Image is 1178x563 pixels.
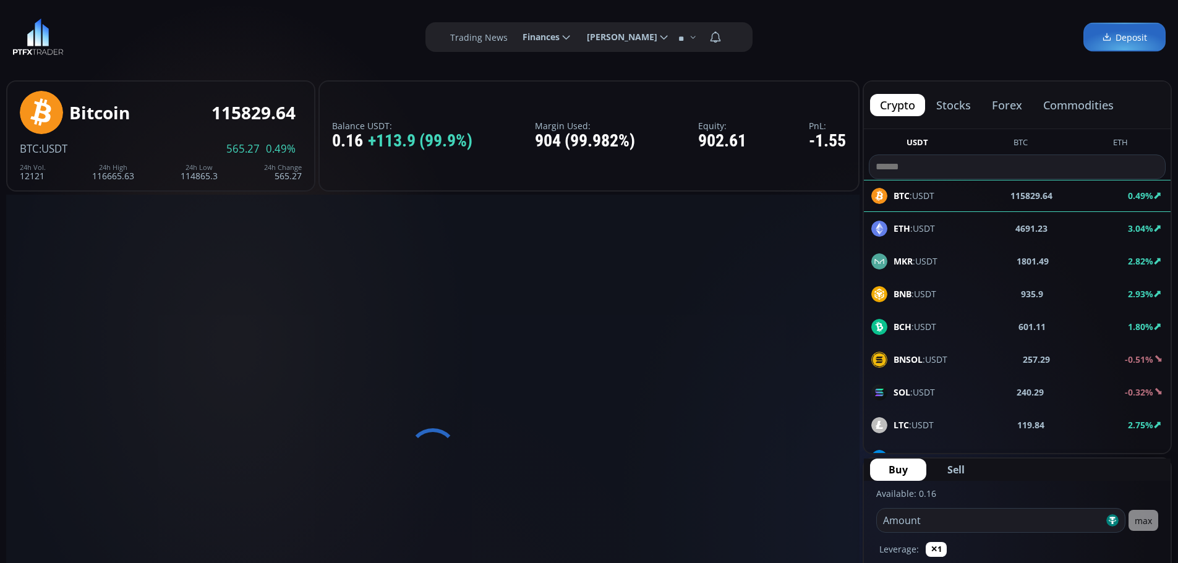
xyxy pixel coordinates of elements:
[894,386,935,399] span: :USDT
[809,132,846,151] div: -1.55
[894,353,923,365] b: BNSOL
[535,132,635,151] div: 904 (99.982%)
[578,25,657,49] span: [PERSON_NAME]
[1017,386,1044,399] b: 240.29
[1021,287,1043,300] b: 935.9
[894,320,936,333] span: :USDT
[1018,320,1046,333] b: 601.11
[332,132,472,151] div: 0.16
[698,132,746,151] div: 902.61
[894,452,918,464] b: DASH
[12,19,64,56] img: LOGO
[92,164,134,171] div: 24h High
[211,103,296,122] div: 115829.64
[870,94,925,116] button: crypto
[809,121,846,130] label: PnL:
[1083,23,1166,52] a: Deposit
[226,143,260,155] span: 565.27
[1128,255,1153,267] b: 2.82%
[894,287,936,300] span: :USDT
[1102,31,1147,44] span: Deposit
[1017,418,1044,431] b: 119.84
[1128,222,1153,234] b: 3.04%
[1128,288,1153,300] b: 2.93%
[698,121,746,130] label: Equity:
[894,222,935,235] span: :USDT
[982,94,1032,116] button: forex
[894,222,910,234] b: ETH
[894,353,947,366] span: :USDT
[876,488,936,499] label: Available: 0.16
[1128,419,1153,431] b: 2.75%
[1125,353,1153,365] b: -0.51%
[870,459,926,481] button: Buy
[332,121,472,130] label: Balance USDT:
[894,321,911,332] b: BCH
[20,142,39,156] span: BTC
[926,94,981,116] button: stocks
[894,386,910,398] b: SOL
[1009,137,1033,152] button: BTC
[92,164,134,180] div: 116665.63
[1023,353,1050,366] b: 257.29
[894,451,942,464] span: :USDT
[1108,137,1133,152] button: ETH
[1128,452,1153,464] b: 2.98%
[266,143,296,155] span: 0.49%
[879,543,919,556] label: Leverage:
[20,164,46,180] div: 12121
[535,121,635,130] label: Margin Used:
[1033,94,1124,116] button: commodities
[181,164,218,180] div: 114865.3
[1128,321,1153,332] b: 1.80%
[894,288,911,300] b: BNB
[929,459,983,481] button: Sell
[368,132,472,151] span: +113.9 (99.9%)
[264,164,302,171] div: 24h Change
[450,31,508,44] label: Trading News
[514,25,560,49] span: Finances
[889,462,908,477] span: Buy
[894,255,913,267] b: MKR
[181,164,218,171] div: 24h Low
[264,164,302,180] div: 565.27
[902,137,933,152] button: USDT
[1024,451,1046,464] b: 25.25
[894,418,934,431] span: :USDT
[69,103,130,122] div: Bitcoin
[1015,222,1048,235] b: 4691.23
[926,542,947,557] button: ✕1
[894,255,937,268] span: :USDT
[947,462,965,477] span: Sell
[894,419,909,431] b: LTC
[20,164,46,171] div: 24h Vol.
[1125,386,1153,398] b: -0.32%
[1017,255,1049,268] b: 1801.49
[39,142,67,156] span: :USDT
